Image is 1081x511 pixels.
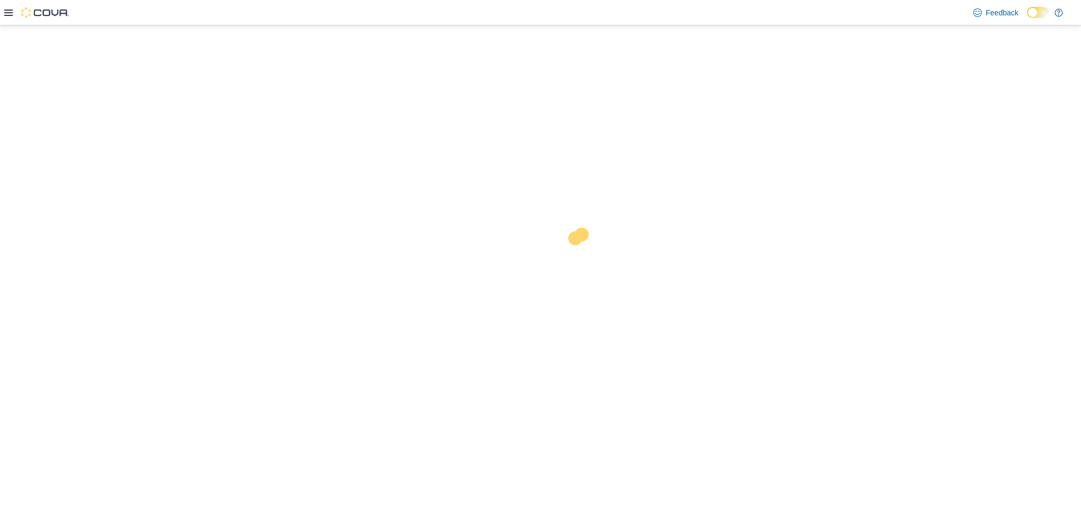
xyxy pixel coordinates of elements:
img: cova-loader [541,220,620,299]
input: Dark Mode [1027,7,1049,18]
span: Feedback [986,7,1018,18]
a: Feedback [969,2,1023,23]
img: Cova [21,7,69,18]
